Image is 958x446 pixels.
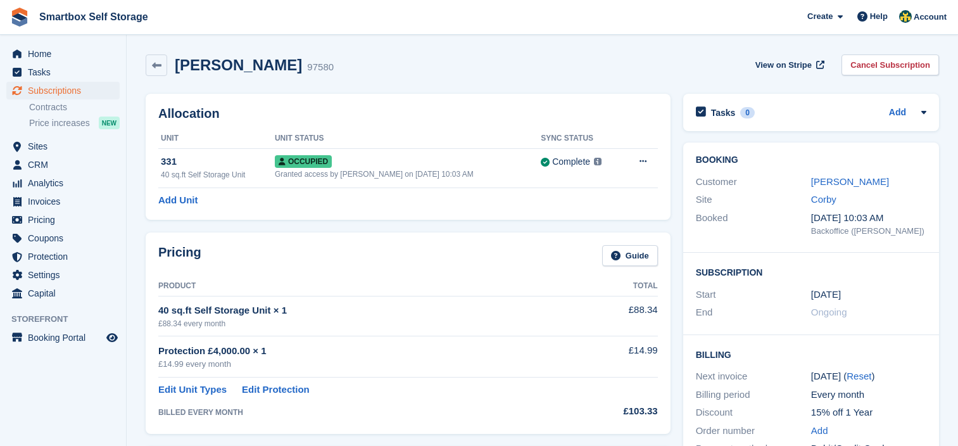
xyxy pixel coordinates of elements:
[6,266,120,284] a: menu
[28,211,104,229] span: Pricing
[565,336,658,378] td: £14.99
[29,117,90,129] span: Price increases
[158,193,198,208] a: Add Unit
[811,288,841,302] time: 2025-07-27 00:00:00 UTC
[161,155,275,169] div: 331
[99,117,120,129] div: NEW
[242,383,310,397] a: Edit Protection
[104,330,120,345] a: Preview store
[6,193,120,210] a: menu
[307,60,334,75] div: 97580
[696,348,926,360] h2: Billing
[914,11,947,23] span: Account
[158,344,565,359] div: Protection £4,000.00 × 1
[6,229,120,247] a: menu
[811,176,889,187] a: [PERSON_NAME]
[34,6,153,27] a: Smartbox Self Storage
[740,107,755,118] div: 0
[158,303,565,318] div: 40 sq.ft Self Storage Unit × 1
[28,266,104,284] span: Settings
[158,245,201,266] h2: Pricing
[870,10,888,23] span: Help
[6,174,120,192] a: menu
[28,137,104,155] span: Sites
[275,155,332,168] span: Occupied
[541,129,622,149] th: Sync Status
[6,137,120,155] a: menu
[755,59,812,72] span: View on Stripe
[750,54,827,75] a: View on Stripe
[6,211,120,229] a: menu
[28,329,104,347] span: Booking Portal
[28,248,104,265] span: Protection
[711,107,736,118] h2: Tasks
[11,313,126,326] span: Storefront
[696,305,811,320] div: End
[28,156,104,174] span: CRM
[158,318,565,329] div: £88.34 every month
[696,211,811,238] div: Booked
[28,174,104,192] span: Analytics
[6,45,120,63] a: menu
[847,371,871,381] a: Reset
[811,194,836,205] a: Corby
[602,245,658,266] a: Guide
[696,388,811,402] div: Billing period
[696,155,926,165] h2: Booking
[696,424,811,438] div: Order number
[158,407,565,418] div: BILLED EVERY MONTH
[6,63,120,81] a: menu
[275,169,541,180] div: Granted access by [PERSON_NAME] on [DATE] 10:03 AM
[158,358,565,371] div: £14.99 every month
[696,405,811,420] div: Discount
[811,388,926,402] div: Every month
[28,82,104,99] span: Subscriptions
[6,156,120,174] a: menu
[811,307,847,317] span: Ongoing
[275,129,541,149] th: Unit Status
[10,8,29,27] img: stora-icon-8386f47178a22dfd0bd8f6a31ec36ba5ce8667c1dd55bd0f319d3a0aa187defe.svg
[889,106,906,120] a: Add
[841,54,939,75] a: Cancel Subscription
[696,288,811,302] div: Start
[6,329,120,347] a: menu
[696,265,926,278] h2: Subscription
[565,276,658,296] th: Total
[565,296,658,336] td: £88.34
[28,229,104,247] span: Coupons
[552,155,590,169] div: Complete
[158,276,565,296] th: Product
[28,284,104,302] span: Capital
[811,369,926,384] div: [DATE] ( )
[696,369,811,384] div: Next invoice
[811,225,926,238] div: Backoffice ([PERSON_NAME])
[594,158,602,165] img: icon-info-grey-7440780725fd019a000dd9b08b2336e03edf1995a4989e88bcd33f0948082b44.svg
[28,45,104,63] span: Home
[6,248,120,265] a: menu
[811,424,828,438] a: Add
[811,405,926,420] div: 15% off 1 Year
[161,169,275,181] div: 40 sq.ft Self Storage Unit
[29,101,120,113] a: Contracts
[175,56,302,73] h2: [PERSON_NAME]
[807,10,833,23] span: Create
[6,82,120,99] a: menu
[696,193,811,207] div: Site
[158,383,227,397] a: Edit Unit Types
[158,106,658,121] h2: Allocation
[29,116,120,130] a: Price increases NEW
[899,10,912,23] img: Faye Hammond
[6,284,120,302] a: menu
[28,193,104,210] span: Invoices
[28,63,104,81] span: Tasks
[158,129,275,149] th: Unit
[696,175,811,189] div: Customer
[565,404,658,419] div: £103.33
[811,211,926,226] div: [DATE] 10:03 AM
